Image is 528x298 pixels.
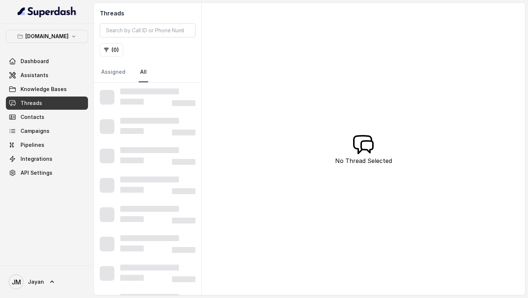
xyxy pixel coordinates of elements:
a: Assistants [6,69,88,82]
span: Campaigns [21,127,49,135]
a: Campaigns [6,124,88,138]
button: [DOMAIN_NAME] [6,30,88,43]
a: Assigned [100,62,127,82]
a: Dashboard [6,55,88,68]
nav: Tabs [100,62,195,82]
a: Pipelines [6,138,88,152]
span: Dashboard [21,58,49,65]
img: light.svg [18,6,77,18]
a: Threads [6,97,88,110]
p: No Thread Selected [335,156,392,165]
span: Knowledge Bases [21,86,67,93]
span: Threads [21,99,42,107]
input: Search by Call ID or Phone Number [100,23,195,37]
text: JM [12,278,21,286]
p: [DOMAIN_NAME] [25,32,69,41]
h2: Threads [100,9,195,18]
a: Jayan [6,272,88,292]
a: Integrations [6,152,88,166]
a: API Settings [6,166,88,179]
a: All [139,62,148,82]
a: Knowledge Bases [6,83,88,96]
span: Assistants [21,72,48,79]
span: Contacts [21,113,44,121]
span: Jayan [28,278,44,286]
a: Contacts [6,110,88,124]
button: (0) [100,43,123,57]
span: API Settings [21,169,52,177]
span: Integrations [21,155,52,163]
span: Pipelines [21,141,44,149]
